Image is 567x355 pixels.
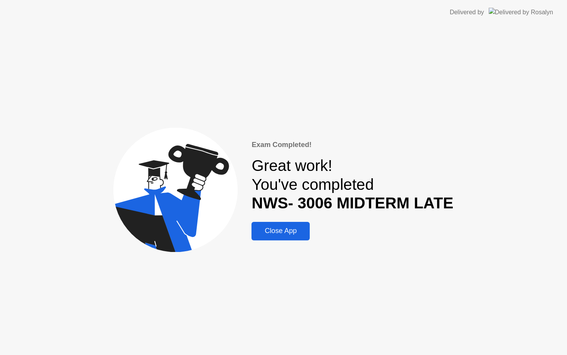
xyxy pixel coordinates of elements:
div: Close App [254,227,307,235]
button: Close App [251,222,310,240]
b: NWS- 3006 MIDTERM LATE [251,194,453,212]
div: Great work! You've completed [251,156,453,213]
img: Delivered by Rosalyn [489,8,553,17]
div: Delivered by [450,8,484,17]
div: Exam Completed! [251,139,453,150]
